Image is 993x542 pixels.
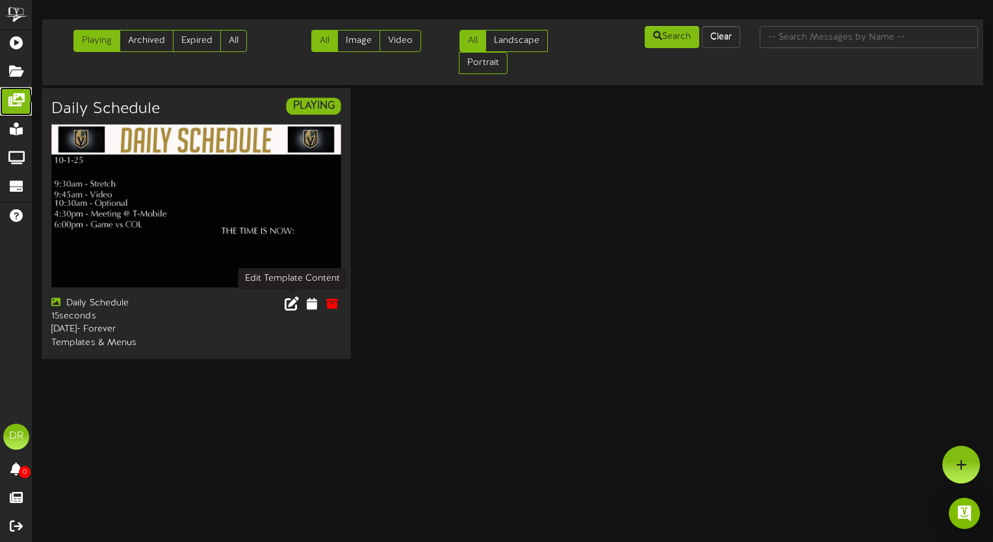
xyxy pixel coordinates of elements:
span: 0 [19,466,31,478]
a: Archived [120,30,174,52]
button: Search [645,26,699,48]
strong: PLAYING [293,100,335,112]
a: All [311,30,338,52]
a: All [459,30,486,52]
a: Expired [173,30,221,52]
a: Landscape [485,30,548,52]
h3: Daily Schedule [51,101,159,118]
img: 7197ee0c-06bb-4cd6-899f-d6e2f9c1dccb.png [51,125,341,288]
input: -- Search Messages by Name -- [760,26,978,48]
div: Open Intercom Messenger [949,498,980,529]
a: All [220,30,247,52]
a: Playing [73,30,120,52]
div: DR [3,424,29,450]
div: Templates & Menus [51,337,187,350]
a: Image [337,30,380,52]
div: 15 seconds [51,311,187,324]
div: [DATE] - Forever [51,324,187,337]
div: Daily Schedule [51,298,187,311]
a: Portrait [459,52,508,74]
a: Video [380,30,421,52]
button: Clear [702,26,740,48]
